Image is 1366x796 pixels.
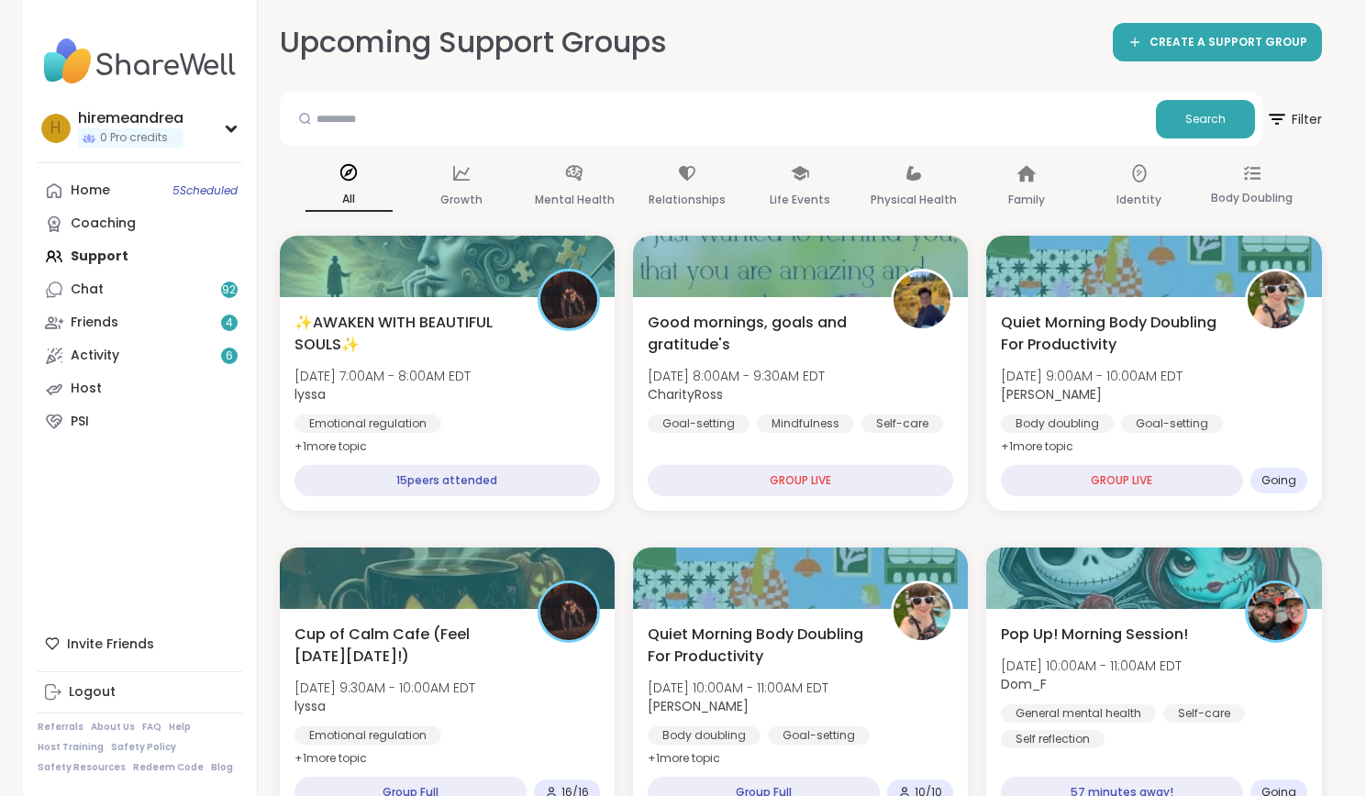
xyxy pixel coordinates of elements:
a: Safety Policy [111,741,176,754]
a: Host Training [38,741,104,754]
a: Friends4 [38,306,242,339]
span: Quiet Morning Body Doubling For Productivity [1001,312,1224,356]
img: ShareWell Nav Logo [38,29,242,94]
p: Family [1008,189,1045,211]
div: General mental health [1001,704,1156,723]
span: [DATE] 10:00AM - 11:00AM EDT [1001,657,1182,675]
a: Blog [211,761,233,774]
span: Cup of Calm Cafe (Feel [DATE][DATE]!) [294,624,517,668]
b: lyssa [294,385,326,404]
div: Self-care [861,415,943,433]
b: [PERSON_NAME] [648,697,749,715]
span: Filter [1266,97,1322,141]
img: Dom_F [1248,583,1305,640]
div: Coaching [71,215,136,233]
span: CREATE A SUPPORT GROUP [1149,35,1307,50]
b: [PERSON_NAME] [1001,385,1102,404]
div: Self reflection [1001,730,1105,748]
span: [DATE] 8:00AM - 9:30AM EDT [648,367,825,385]
a: About Us [91,721,135,734]
div: PSI [71,413,89,431]
span: Going [1261,473,1296,488]
div: GROUP LIVE [1001,465,1242,496]
p: Growth [440,189,483,211]
a: Home5Scheduled [38,174,242,207]
p: Relationships [649,189,726,211]
p: Body Doubling [1211,187,1293,209]
a: Safety Resources [38,761,126,774]
img: lyssa [540,583,597,640]
a: Coaching [38,207,242,240]
p: Identity [1116,189,1161,211]
img: lyssa [540,271,597,328]
div: GROUP LIVE [648,465,953,496]
span: Good mornings, goals and gratitude's [648,312,871,356]
div: 15 peers attended [294,465,600,496]
div: Logout [69,683,116,702]
span: [DATE] 9:00AM - 10:00AM EDT [1001,367,1183,385]
a: Redeem Code [133,761,204,774]
div: Goal-setting [768,726,870,745]
div: Body doubling [648,726,761,745]
span: [DATE] 7:00AM - 8:00AM EDT [294,367,471,385]
p: All [305,188,393,212]
div: Self-care [1163,704,1245,723]
span: Search [1185,111,1226,127]
button: Filter [1266,93,1322,146]
b: lyssa [294,697,326,715]
div: Body doubling [1001,415,1114,433]
a: CREATE A SUPPORT GROUP [1113,23,1322,61]
div: Mindfulness [757,415,854,433]
img: CharityRoss [894,271,950,328]
h2: Upcoming Support Groups [280,22,667,63]
span: 6 [226,348,233,364]
span: [DATE] 10:00AM - 11:00AM EDT [648,679,828,697]
div: Goal-setting [648,415,750,433]
a: Host [38,372,242,405]
p: Physical Health [871,189,957,211]
div: Invite Friends [38,627,242,660]
a: FAQ [142,721,161,734]
a: PSI [38,405,242,438]
span: 0 Pro credits [100,130,168,146]
span: Pop Up! Morning Session! [1001,624,1188,646]
div: hiremeandrea [78,108,183,128]
img: Adrienne_QueenOfTheDawn [894,583,950,640]
a: Logout [38,676,242,709]
span: 5 Scheduled [172,183,238,198]
div: Friends [71,314,118,332]
div: Emotional regulation [294,415,441,433]
div: Chat [71,281,104,299]
b: CharityRoss [648,385,723,404]
span: h [50,116,61,140]
div: Goal-setting [1121,415,1223,433]
div: Host [71,380,102,398]
span: [DATE] 9:30AM - 10:00AM EDT [294,679,475,697]
b: Dom_F [1001,675,1047,693]
span: 4 [226,315,233,331]
div: Emotional regulation [294,726,441,745]
span: ✨AWAKEN WITH BEAUTIFUL SOULS✨ [294,312,517,356]
a: Referrals [38,721,83,734]
div: Home [71,182,110,200]
p: Mental Health [535,189,615,211]
span: Quiet Morning Body Doubling For Productivity [648,624,871,668]
div: Activity [71,347,119,365]
span: 92 [222,282,236,298]
a: Activity6 [38,339,242,372]
a: Help [169,721,191,734]
img: Adrienne_QueenOfTheDawn [1248,271,1305,328]
p: Life Events [770,189,830,211]
a: Chat92 [38,273,242,306]
button: Search [1156,100,1255,138]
